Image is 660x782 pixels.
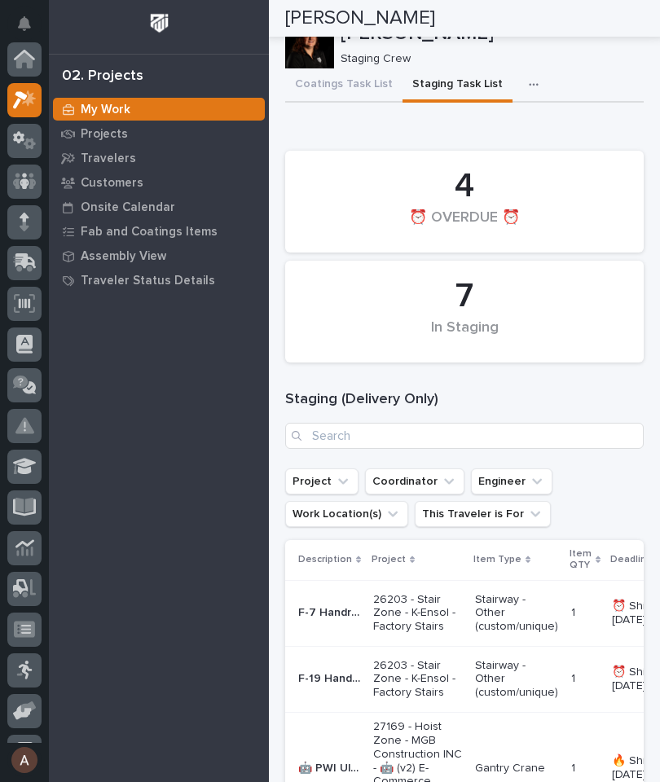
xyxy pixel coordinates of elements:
[372,551,406,569] p: Project
[285,423,644,449] input: Search
[49,268,269,292] a: Traveler Status Details
[285,390,644,410] h1: Staging (Delivery Only)
[313,276,616,317] div: 7
[298,603,363,620] p: F-7 Handrail Ext
[298,669,363,686] p: F-19 Handrail Ext
[20,16,42,42] div: Notifications
[571,669,579,686] p: 1
[473,551,521,569] p: Item Type
[81,127,128,142] p: Projects
[298,758,363,775] p: 🤖 PWI UltraLite Fixed Height Gantry Crane
[298,551,352,569] p: Description
[285,7,435,30] h2: [PERSON_NAME]
[49,195,269,219] a: Onsite Calendar
[403,68,513,103] button: Staging Task List
[144,8,174,38] img: Workspace Logo
[81,176,143,191] p: Customers
[81,225,218,239] p: Fab and Coatings Items
[365,468,464,494] button: Coordinator
[49,121,269,146] a: Projects
[475,659,558,700] p: Stairway - Other (custom/unique)
[471,468,552,494] button: Engineer
[313,166,616,207] div: 4
[313,319,616,354] div: In Staging
[81,249,166,264] p: Assembly View
[49,219,269,244] a: Fab and Coatings Items
[62,68,143,86] div: 02. Projects
[49,244,269,268] a: Assembly View
[81,103,130,117] p: My Work
[285,468,359,494] button: Project
[373,659,462,700] p: 26203 - Stair Zone - K-Ensol - Factory Stairs
[7,7,42,41] button: Notifications
[49,146,269,170] a: Travelers
[475,762,558,775] p: Gantry Crane
[313,209,616,244] div: ⏰ OVERDUE ⏰
[81,200,175,215] p: Onsite Calendar
[415,501,551,527] button: This Traveler is For
[81,152,136,166] p: Travelers
[81,274,215,288] p: Traveler Status Details
[285,501,408,527] button: Work Location(s)
[570,545,592,575] p: Item QTY
[571,603,579,620] p: 1
[571,758,579,775] p: 1
[7,743,42,777] button: users-avatar
[610,551,653,569] p: Deadline
[373,593,462,634] p: 26203 - Stair Zone - K-Ensol - Factory Stairs
[475,593,558,634] p: Stairway - Other (custom/unique)
[285,68,403,103] button: Coatings Task List
[49,170,269,195] a: Customers
[49,97,269,121] a: My Work
[341,52,631,66] p: Staging Crew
